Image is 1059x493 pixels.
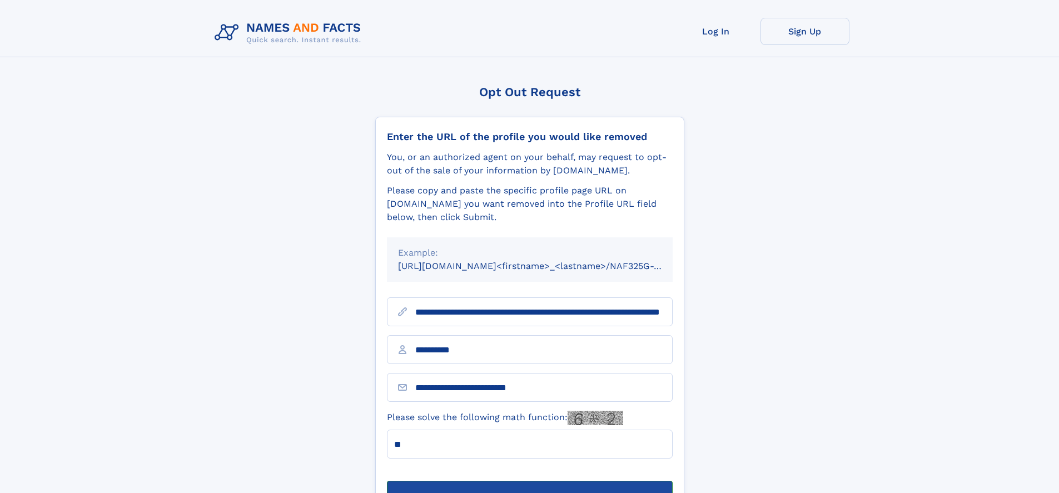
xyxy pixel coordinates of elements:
[387,411,623,425] label: Please solve the following math function:
[387,131,673,143] div: Enter the URL of the profile you would like removed
[398,261,694,271] small: [URL][DOMAIN_NAME]<firstname>_<lastname>/NAF325G-xxxxxxxx
[672,18,760,45] a: Log In
[398,246,662,260] div: Example:
[375,85,684,99] div: Opt Out Request
[210,18,370,48] img: Logo Names and Facts
[387,151,673,177] div: You, or an authorized agent on your behalf, may request to opt-out of the sale of your informatio...
[387,184,673,224] div: Please copy and paste the specific profile page URL on [DOMAIN_NAME] you want removed into the Pr...
[760,18,849,45] a: Sign Up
